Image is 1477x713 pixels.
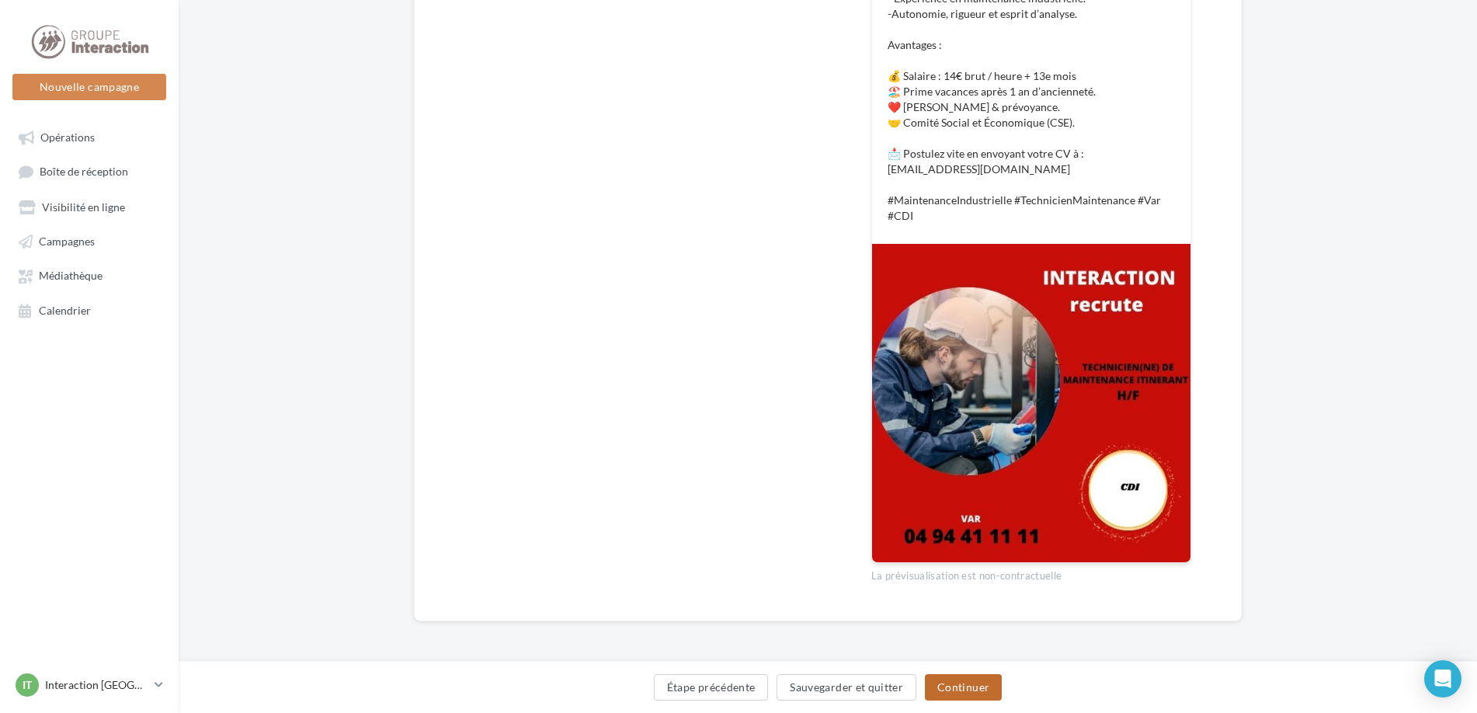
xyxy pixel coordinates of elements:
[9,296,169,324] a: Calendrier
[45,677,148,693] p: Interaction [GEOGRAPHIC_DATA]
[40,130,95,144] span: Opérations
[39,235,95,248] span: Campagnes
[9,157,169,186] a: Boîte de réception
[9,261,169,289] a: Médiathèque
[23,677,32,693] span: IT
[39,304,91,317] span: Calendrier
[42,200,125,214] span: Visibilité en ligne
[1424,660,1461,697] div: Open Intercom Messenger
[40,165,128,179] span: Boîte de réception
[871,563,1191,583] div: La prévisualisation est non-contractuelle
[9,123,169,151] a: Opérations
[777,674,916,701] button: Sauvegarder et quitter
[39,270,103,283] span: Médiathèque
[925,674,1002,701] button: Continuer
[9,193,169,221] a: Visibilité en ligne
[12,670,166,700] a: IT Interaction [GEOGRAPHIC_DATA]
[12,74,166,100] button: Nouvelle campagne
[654,674,769,701] button: Étape précédente
[9,227,169,255] a: Campagnes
